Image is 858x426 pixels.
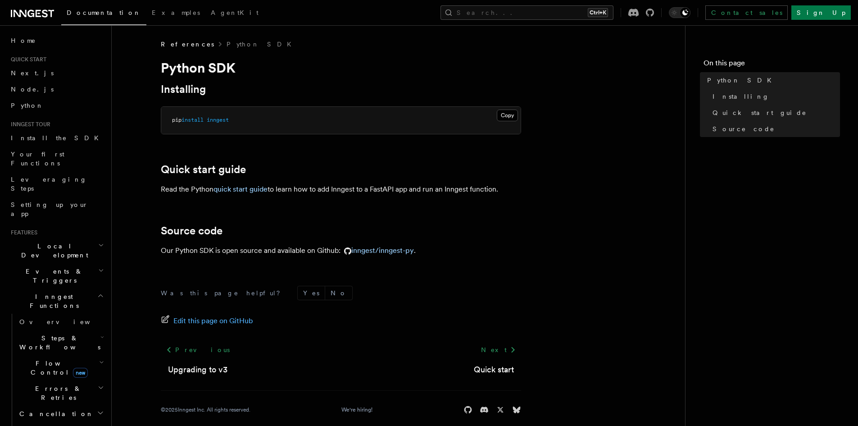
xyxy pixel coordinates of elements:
[7,97,106,114] a: Python
[11,69,54,77] span: Next.js
[340,246,414,255] a: inngest/inngest-py
[7,65,106,81] a: Next.js
[61,3,146,25] a: Documentation
[161,244,521,257] p: Our Python SDK is open source and available on Github: .
[11,102,44,109] span: Python
[341,406,372,413] a: We're hiring!
[474,363,514,376] a: Quick start
[16,330,106,355] button: Steps & Workflows
[16,384,98,402] span: Errors & Retries
[161,83,206,96] a: Installing
[713,124,775,133] span: Source code
[7,32,106,49] a: Home
[7,121,50,128] span: Inngest tour
[16,334,100,352] span: Steps & Workflows
[161,183,521,196] p: Read the Python to learn how to add Inngest to a FastAPI app and run an Inngest function.
[16,406,106,422] button: Cancellation
[707,76,777,85] span: Python SDK
[7,81,106,97] a: Node.js
[161,60,521,76] h1: Python SDK
[73,368,88,378] span: new
[16,359,99,377] span: Flow Control
[713,92,769,101] span: Installing
[16,409,94,418] span: Cancellation
[161,163,246,176] a: Quick start guide
[588,8,608,17] kbd: Ctrl+K
[298,286,325,300] button: Yes
[161,406,250,413] div: © 2025 Inngest Inc. All rights reserved.
[7,229,37,236] span: Features
[7,242,98,260] span: Local Development
[19,318,112,325] span: Overview
[7,238,106,263] button: Local Development
[11,86,54,93] span: Node.js
[705,5,788,20] a: Contact sales
[7,56,46,63] span: Quick start
[161,342,235,358] a: Previous
[11,151,64,167] span: Your first Functions
[161,224,222,237] a: Source code
[704,58,840,72] h4: On this page
[497,110,518,121] button: Copy
[16,355,106,380] button: Flow Controlnew
[152,9,200,16] span: Examples
[440,5,613,20] button: Search...Ctrl+K
[7,289,106,314] button: Inngest Functions
[7,171,106,197] a: Leveraging Steps
[325,286,352,300] button: No
[146,3,205,24] a: Examples
[161,40,214,49] span: References
[213,185,268,193] a: quick start guide
[11,176,87,192] span: Leveraging Steps
[211,9,259,16] span: AgentKit
[791,5,851,20] a: Sign Up
[67,9,141,16] span: Documentation
[11,36,36,45] span: Home
[161,315,253,327] a: Edit this page on GitHub
[227,40,297,49] a: Python SDK
[476,342,521,358] a: Next
[168,363,227,376] a: Upgrading to v3
[709,105,840,121] a: Quick start guide
[161,289,286,298] p: Was this page helpful?
[11,134,104,142] span: Install the SDK
[713,108,807,117] span: Quick start guide
[709,88,840,105] a: Installing
[172,117,182,123] span: pip
[7,197,106,222] a: Setting up your app
[669,7,690,18] button: Toggle dark mode
[205,3,264,24] a: AgentKit
[207,117,229,123] span: inngest
[11,201,88,217] span: Setting up your app
[7,130,106,146] a: Install the SDK
[7,146,106,171] a: Your first Functions
[7,292,97,310] span: Inngest Functions
[173,315,253,327] span: Edit this page on GitHub
[709,121,840,137] a: Source code
[704,72,840,88] a: Python SDK
[182,117,204,123] span: install
[16,314,106,330] a: Overview
[7,267,98,285] span: Events & Triggers
[7,263,106,289] button: Events & Triggers
[16,380,106,406] button: Errors & Retries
